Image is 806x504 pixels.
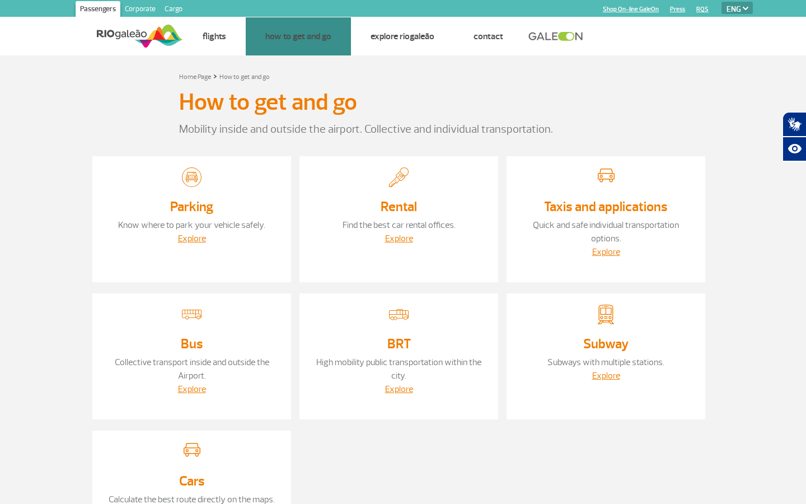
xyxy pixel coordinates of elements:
[213,69,217,82] a: >
[385,384,413,395] a: Explore
[670,6,685,13] a: Press
[547,357,664,368] a: Subways with multiple stations.
[343,220,456,231] a: Find the best car rental offices.
[265,31,331,42] a: How to get and go
[219,73,270,81] a: How to get and go
[118,220,265,231] a: Know where to park your vehicle safely.
[385,233,413,244] a: Explore
[387,335,411,352] a: BRT
[181,335,203,352] a: Bus
[544,198,668,215] a: Taxis and applications
[371,31,434,42] a: Explore RIOgaleão
[120,1,160,19] a: Corporate
[533,220,679,244] a: Quick and safe individual transportation options.
[782,112,806,137] button: Abrir tradutor de língua de sinais.
[603,6,659,13] a: Shop On-line GaleOn
[179,88,357,116] h3: How to get and go
[381,198,417,215] a: Rental
[592,370,620,381] a: Explore
[178,233,206,244] a: Explore
[178,384,206,395] a: Explore
[583,335,629,352] a: Subway
[170,198,213,215] a: Parking
[76,1,120,19] a: Passengers
[115,357,269,381] a: Collective transport inside and outside the Airport.
[474,31,503,42] a: Contact
[782,112,806,161] div: Plugin de acessibilidade da Hand Talk.
[592,246,620,258] a: Explore
[160,1,187,19] a: Cargo
[179,73,211,81] a: Home Page
[316,357,481,381] a: High mobility public transportation within the city.
[203,31,226,42] a: Flights
[696,6,709,13] a: RQS
[782,137,806,161] button: Abrir recursos assistivos.
[179,121,627,138] p: Mobility inside and outside the airport. Collective and individual transportation.
[179,473,205,489] a: Cars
